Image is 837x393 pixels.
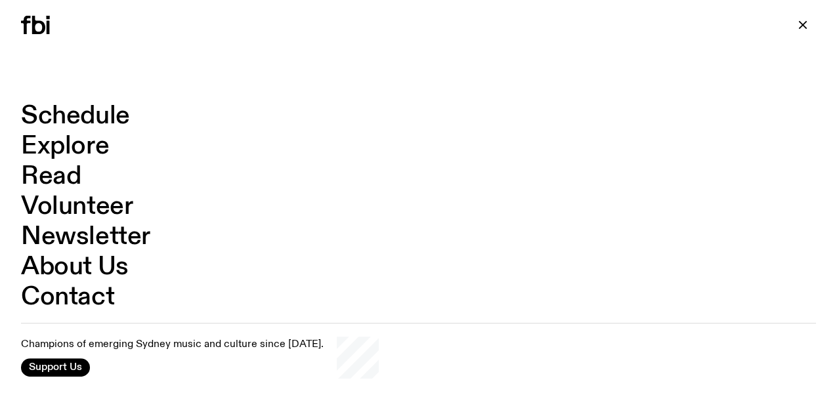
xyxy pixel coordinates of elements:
[21,285,114,310] a: Contact
[21,339,324,352] p: Champions of emerging Sydney music and culture since [DATE].
[21,224,150,249] a: Newsletter
[21,194,133,219] a: Volunteer
[21,164,81,189] a: Read
[21,104,130,129] a: Schedule
[21,358,90,377] button: Support Us
[21,255,129,279] a: About Us
[29,362,82,373] span: Support Us
[21,134,109,159] a: Explore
